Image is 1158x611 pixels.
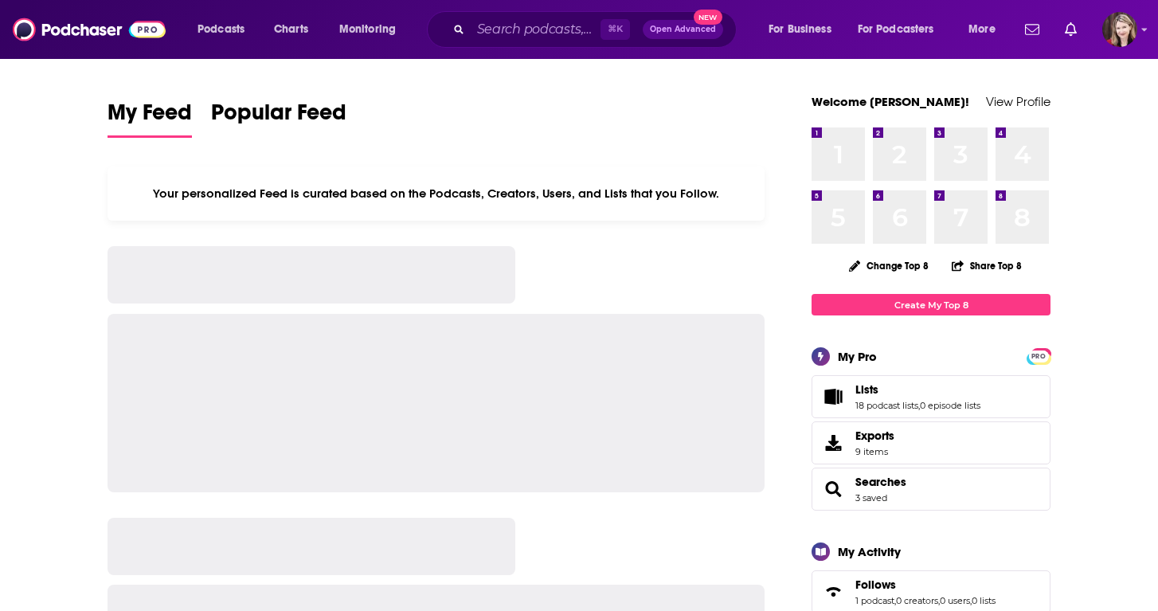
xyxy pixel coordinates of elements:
span: Searches [812,468,1050,511]
a: Create My Top 8 [812,294,1050,315]
a: 0 episode lists [920,400,980,411]
span: ⌘ K [601,19,630,40]
a: Exports [812,421,1050,464]
span: Lists [812,375,1050,418]
span: , [938,595,940,606]
a: Popular Feed [211,99,346,138]
span: Exports [855,429,894,443]
a: 18 podcast lists [855,400,918,411]
span: For Podcasters [858,18,934,41]
a: PRO [1029,350,1048,362]
a: 0 lists [972,595,996,606]
span: More [968,18,996,41]
a: 1 podcast [855,595,894,606]
a: Show notifications dropdown [1019,16,1046,43]
div: Search podcasts, credits, & more... [442,11,752,48]
div: Your personalized Feed is curated based on the Podcasts, Creators, Users, and Lists that you Follow. [108,166,765,221]
button: Share Top 8 [951,250,1023,281]
a: Searches [855,475,906,489]
span: Podcasts [198,18,245,41]
button: Change Top 8 [839,256,938,276]
button: open menu [186,17,265,42]
button: open menu [757,17,851,42]
a: View Profile [986,94,1050,109]
span: Monitoring [339,18,396,41]
button: Open AdvancedNew [643,20,723,39]
button: open menu [328,17,417,42]
span: For Business [769,18,831,41]
span: Charts [274,18,308,41]
button: Show profile menu [1102,12,1137,47]
a: Follows [817,581,849,603]
span: My Feed [108,99,192,135]
div: My Pro [838,349,877,364]
span: Open Advanced [650,25,716,33]
span: Popular Feed [211,99,346,135]
a: Searches [817,478,849,500]
div: My Activity [838,544,901,559]
span: , [918,400,920,411]
span: Logged in as galaxygirl [1102,12,1137,47]
span: New [694,10,722,25]
span: , [894,595,896,606]
a: Welcome [PERSON_NAME]! [812,94,969,109]
span: PRO [1029,351,1048,362]
a: Show notifications dropdown [1058,16,1083,43]
img: Podchaser - Follow, Share and Rate Podcasts [13,14,166,45]
a: My Feed [108,99,192,138]
button: open menu [957,17,1015,42]
span: , [970,595,972,606]
a: Lists [855,382,980,397]
a: Charts [264,17,318,42]
a: 0 users [940,595,970,606]
span: 9 items [855,446,894,457]
a: 0 creators [896,595,938,606]
a: Follows [855,578,996,592]
span: Lists [855,382,878,397]
img: User Profile [1102,12,1137,47]
button: open menu [847,17,957,42]
span: Follows [855,578,896,592]
a: Lists [817,386,849,408]
a: 3 saved [855,492,887,503]
span: Exports [817,432,849,454]
input: Search podcasts, credits, & more... [471,17,601,42]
